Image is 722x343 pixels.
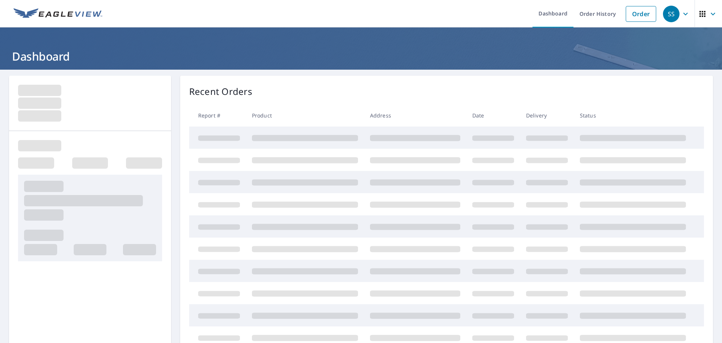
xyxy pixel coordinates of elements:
[364,104,466,127] th: Address
[189,85,252,98] p: Recent Orders
[626,6,656,22] a: Order
[9,49,713,64] h1: Dashboard
[520,104,574,127] th: Delivery
[14,8,102,20] img: EV Logo
[189,104,246,127] th: Report #
[466,104,520,127] th: Date
[663,6,680,22] div: SS
[246,104,364,127] th: Product
[574,104,692,127] th: Status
